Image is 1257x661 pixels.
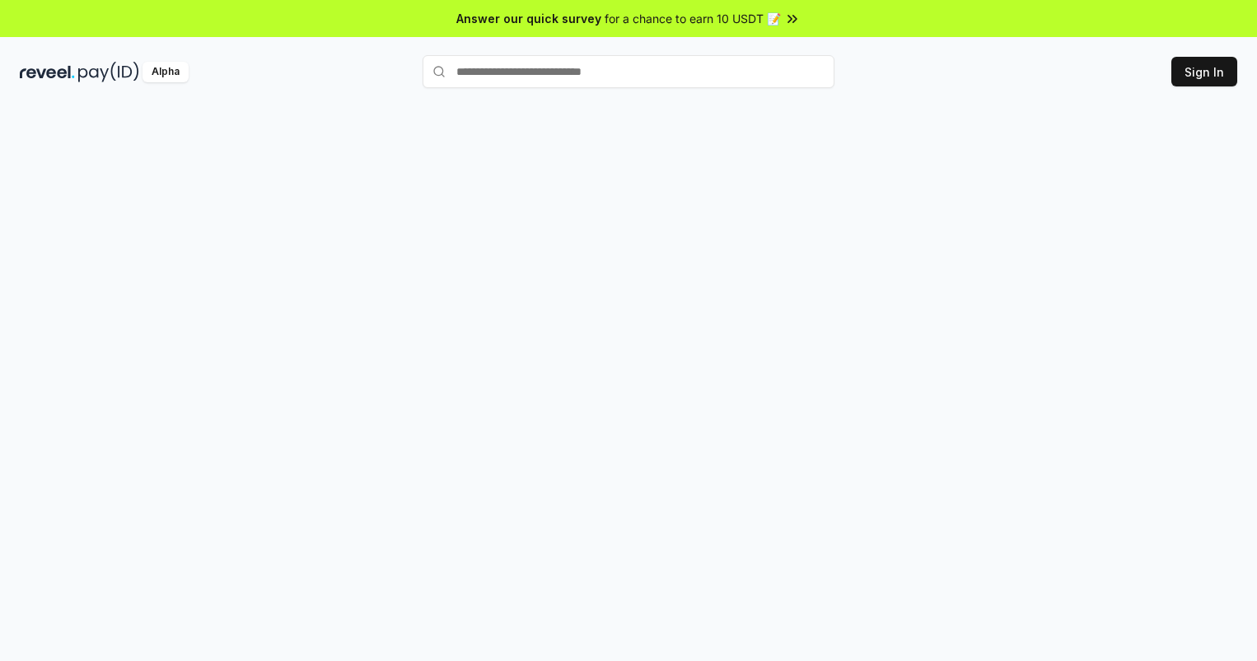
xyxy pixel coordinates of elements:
button: Sign In [1171,57,1237,86]
div: Alpha [143,62,189,82]
img: reveel_dark [20,62,75,82]
img: pay_id [78,62,139,82]
span: Answer our quick survey [456,10,601,27]
span: for a chance to earn 10 USDT 📝 [605,10,781,27]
